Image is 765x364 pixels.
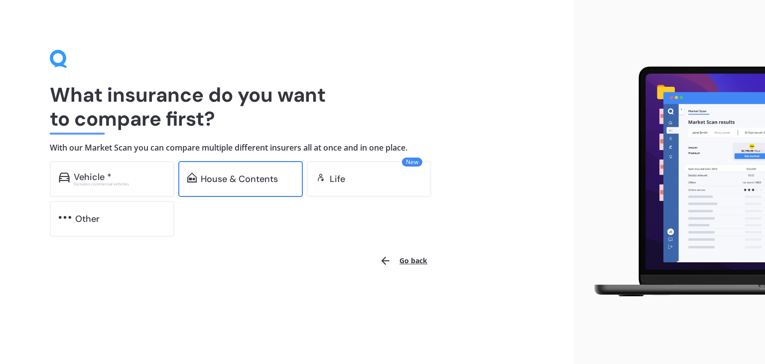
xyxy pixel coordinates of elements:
div: Excludes commercial vehicles [74,182,165,186]
span: New [402,158,422,167]
div: Vehicle * [74,172,112,182]
h1: What insurance do you want to compare first? [50,83,524,131]
div: Life [330,174,345,184]
img: home-and-contents.b802091223b8502ef2dd.svg [187,173,197,182]
img: life.f720d6a2d7cdcd3ad642.svg [316,173,326,182]
img: laptop.webp [582,61,765,302]
h4: With our Market Scan you can compare multiple different insurers all at once and in one place. [50,143,524,153]
button: Go back [374,249,433,273]
img: other.81dba5aafe580aa69f38.svg [59,212,71,222]
img: car.f15378c7a67c060ca3f3.svg [59,173,70,182]
div: Other [75,214,100,224]
div: House & Contents [201,174,278,184]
